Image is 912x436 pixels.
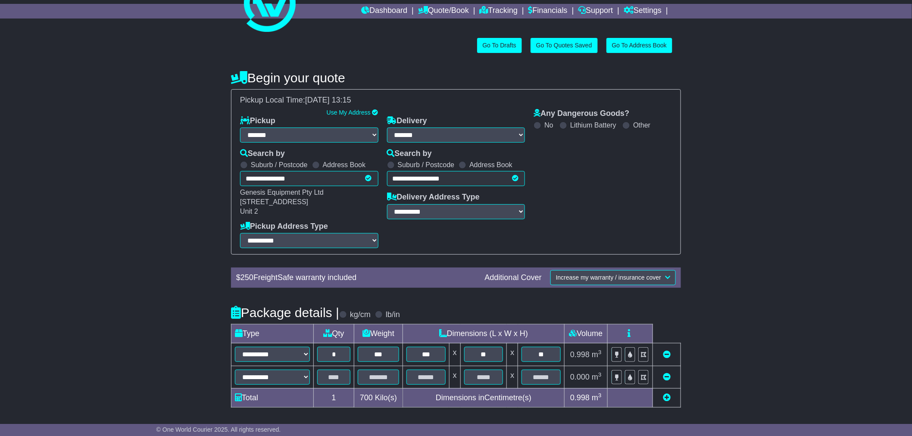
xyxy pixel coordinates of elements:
[313,324,354,343] td: Qty
[564,324,607,343] td: Volume
[598,349,602,355] sup: 3
[386,310,400,320] label: lb/in
[570,393,590,402] span: 0.998
[480,4,518,19] a: Tracking
[305,96,351,104] span: [DATE] 13:15
[556,274,661,281] span: Increase my warranty / insurance cover
[240,198,308,206] span: [STREET_ADDRESS]
[240,189,324,196] span: Genesis Equipment Pty Ltd
[592,393,602,402] span: m
[360,393,373,402] span: 700
[240,116,275,126] label: Pickup
[598,371,602,378] sup: 3
[231,71,681,85] h4: Begin your quote
[398,161,455,169] label: Suburb / Postcode
[544,121,553,129] label: No
[570,350,590,359] span: 0.998
[156,426,281,433] span: © One World Courier 2025. All rights reserved.
[570,373,590,381] span: 0.000
[361,4,407,19] a: Dashboard
[570,121,616,129] label: Lithium Battery
[240,208,258,215] span: Unit 2
[251,161,308,169] label: Suburb / Postcode
[663,350,671,359] a: Remove this item
[313,388,354,407] td: 1
[481,273,546,283] div: Additional Cover
[598,392,602,399] sup: 3
[663,373,671,381] a: Remove this item
[418,4,469,19] a: Quote/Book
[606,38,672,53] a: Go To Address Book
[240,222,328,231] label: Pickup Address Type
[469,161,512,169] label: Address Book
[236,96,676,105] div: Pickup Local Time:
[633,121,650,129] label: Other
[507,343,518,366] td: x
[232,273,481,283] div: $ FreightSafe warranty included
[323,161,366,169] label: Address Book
[231,388,314,407] td: Total
[403,324,565,343] td: Dimensions (L x W x H)
[477,38,522,53] a: Go To Drafts
[387,116,427,126] label: Delivery
[528,4,568,19] a: Financials
[449,343,460,366] td: x
[507,366,518,388] td: x
[350,310,371,320] label: kg/cm
[240,273,253,282] span: 250
[663,393,671,402] a: Add new item
[534,109,629,118] label: Any Dangerous Goods?
[231,324,314,343] td: Type
[624,4,662,19] a: Settings
[592,373,602,381] span: m
[550,270,676,285] button: Increase my warranty / insurance cover
[578,4,613,19] a: Support
[387,193,480,202] label: Delivery Address Type
[387,149,432,159] label: Search by
[240,149,285,159] label: Search by
[403,388,565,407] td: Dimensions in Centimetre(s)
[354,324,403,343] td: Weight
[531,38,598,53] a: Go To Quotes Saved
[354,388,403,407] td: Kilo(s)
[327,109,371,116] a: Use My Address
[449,366,460,388] td: x
[592,350,602,359] span: m
[231,305,339,320] h4: Package details |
